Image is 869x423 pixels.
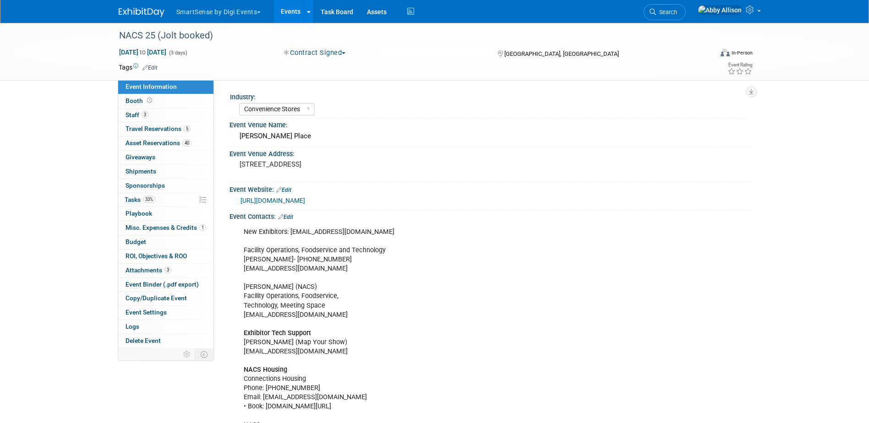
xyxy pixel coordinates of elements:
a: Event Binder (.pdf export) [118,278,213,292]
span: Travel Reservations [126,125,191,132]
span: Sponsorships [126,182,165,189]
span: Copy/Duplicate Event [126,294,187,302]
span: 33% [143,196,155,203]
a: Giveaways [118,151,213,164]
span: Giveaways [126,153,155,161]
td: Tags [119,63,158,72]
span: 5 [184,125,191,132]
div: Event Venue Name: [230,118,751,130]
img: ExhibitDay [119,8,164,17]
span: to [138,49,147,56]
span: Attachments [126,266,171,274]
b: NACS Housing [244,366,287,374]
a: Misc. Expenses & Credits1 [118,221,213,235]
a: Event Settings [118,306,213,320]
span: Playbook [126,210,152,217]
a: Edit [278,214,293,220]
a: [URL][DOMAIN_NAME] [240,197,305,204]
a: Booth [118,94,213,108]
span: [GEOGRAPHIC_DATA], [GEOGRAPHIC_DATA] [504,50,619,57]
a: Sponsorships [118,179,213,193]
span: Misc. Expenses & Credits [126,224,206,231]
div: Event Contacts: [230,210,751,222]
span: 3 [164,266,171,273]
a: ROI, Objectives & ROO [118,249,213,263]
span: Search [656,9,677,16]
img: Format-Inperson.png [721,49,730,56]
a: Travel Reservations5 [118,122,213,136]
span: 40 [182,140,191,146]
span: [DATE] [DATE] [119,48,167,56]
span: Budget [126,238,146,245]
span: Tasks [125,196,155,203]
div: Event Rating [727,63,752,67]
div: Industry: [230,90,747,102]
div: NACS 25 (Jolt booked) [116,27,699,44]
a: Asset Reservations40 [118,136,213,150]
a: Search [644,4,686,20]
button: Contract Signed [280,48,349,58]
a: Logs [118,320,213,334]
div: Event Website: [230,183,751,195]
span: Asset Reservations [126,139,191,146]
div: In-Person [731,49,753,56]
span: Shipments [126,168,156,175]
a: Edit [142,65,158,71]
span: Event Binder (.pdf export) [126,281,199,288]
span: ROI, Objectives & ROO [126,252,187,260]
span: Booth [126,97,154,104]
a: Shipments [118,165,213,179]
span: Event Information [126,83,177,90]
span: Event Settings [126,309,167,316]
span: Booth not reserved yet [145,97,154,104]
a: Event Information [118,80,213,94]
img: Abby Allison [698,5,742,15]
a: Playbook [118,207,213,221]
td: Toggle Event Tabs [195,348,213,360]
a: Budget [118,235,213,249]
div: Event Venue Address: [230,147,751,158]
a: Copy/Duplicate Event [118,292,213,305]
span: Logs [126,323,139,330]
a: Staff3 [118,108,213,122]
a: Delete Event [118,334,213,348]
a: Edit [276,187,291,193]
span: 3 [142,111,148,118]
a: Tasks33% [118,193,213,207]
pre: [STREET_ADDRESS] [240,160,437,168]
span: (3 days) [168,50,187,56]
div: Event Format [659,48,753,61]
span: 1 [199,224,206,231]
td: Personalize Event Tab Strip [179,348,195,360]
b: Exhibitor Tech Support [244,329,311,337]
div: [PERSON_NAME] Place [236,129,744,143]
span: Delete Event [126,337,161,344]
span: Staff [126,111,148,119]
a: Attachments3 [118,264,213,277]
